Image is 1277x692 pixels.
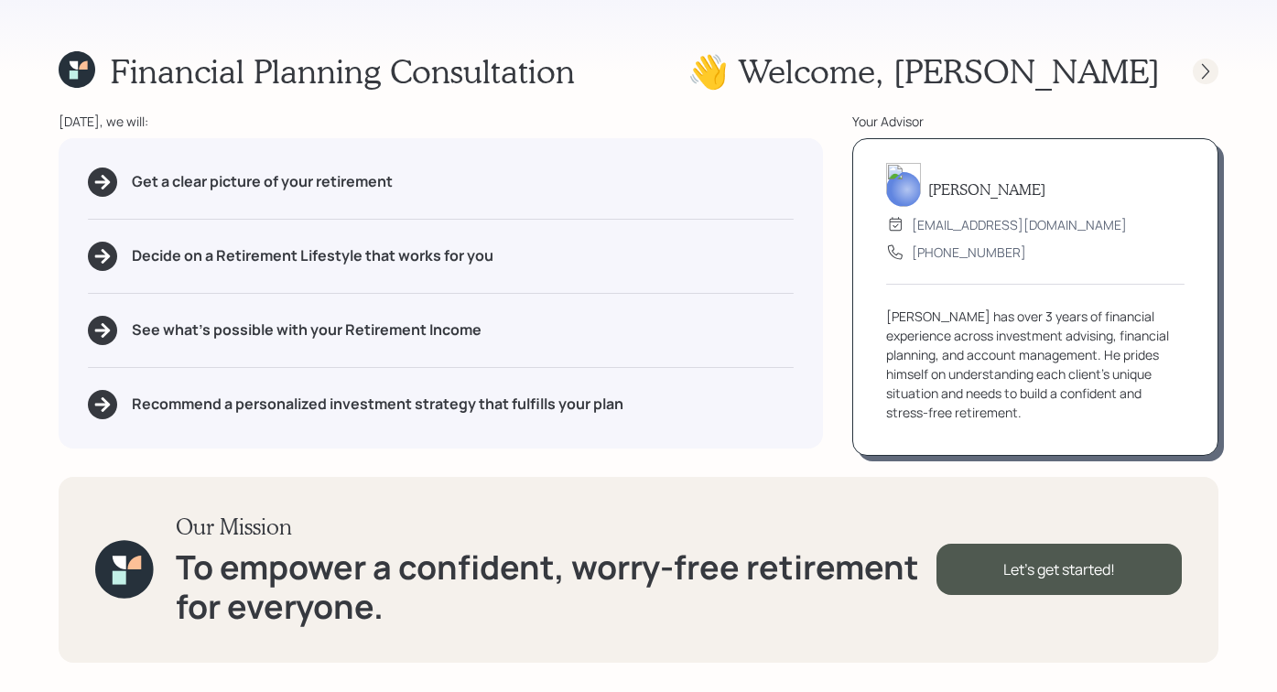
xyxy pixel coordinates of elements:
div: [DATE], we will: [59,112,823,131]
h1: Financial Planning Consultation [110,51,575,91]
div: [PERSON_NAME] has over 3 years of financial experience across investment advising, financial plan... [886,307,1185,422]
div: Your Advisor [852,112,1218,131]
h5: See what's possible with your Retirement Income [132,321,482,339]
h1: 👋 Welcome , [PERSON_NAME] [687,51,1160,91]
div: [PHONE_NUMBER] [912,243,1026,262]
div: Let's get started! [936,544,1182,595]
h5: Get a clear picture of your retirement [132,173,393,190]
img: robby-grisanti-headshot.png [886,163,921,207]
div: [EMAIL_ADDRESS][DOMAIN_NAME] [912,215,1127,234]
h5: Decide on a Retirement Lifestyle that works for you [132,247,493,265]
h1: To empower a confident, worry-free retirement for everyone. [176,547,936,626]
h5: Recommend a personalized investment strategy that fulfills your plan [132,395,623,413]
h3: Our Mission [176,514,936,540]
h5: [PERSON_NAME] [928,180,1045,198]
